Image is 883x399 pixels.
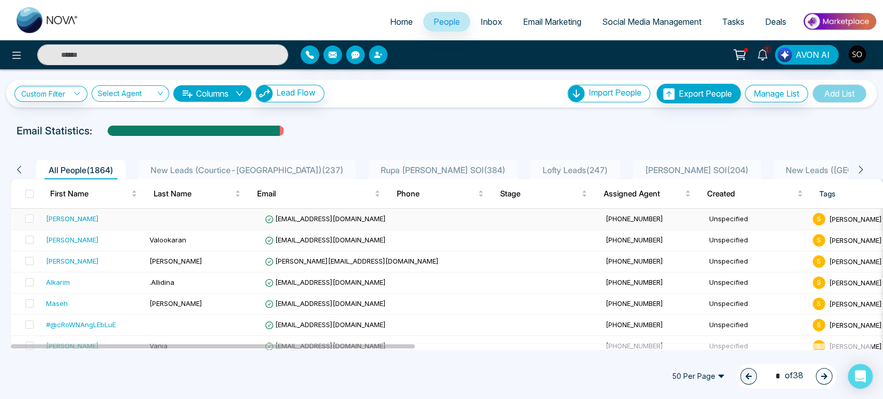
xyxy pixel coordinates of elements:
a: 1 [750,45,775,63]
span: Email [257,188,372,200]
th: Created [699,179,811,208]
a: Email Marketing [513,12,592,32]
th: Email [249,179,388,208]
span: Lead Flow [276,87,316,98]
div: Alkarim [46,277,70,287]
span: Stage [500,188,579,200]
span: Lofty Leads ( 247 ) [538,165,612,175]
div: #@cRoWNAngLEbLuE [46,319,116,330]
span: [EMAIL_ADDRESS][DOMAIN_NAME] [265,214,386,223]
th: First Name [42,179,145,208]
span: [EMAIL_ADDRESS][DOMAIN_NAME] [265,320,386,329]
span: AVON AI [796,49,830,61]
img: Market-place.gif [802,10,877,33]
span: [PERSON_NAME] [149,257,202,265]
img: Lead Flow [777,48,792,62]
td: Unspecified [705,315,809,336]
th: Stage [492,179,595,208]
span: Email Marketing [523,17,581,27]
span: Inbox [481,17,502,27]
span: down [235,89,244,98]
span: [PHONE_NUMBER] [606,214,663,223]
span: New Leads (Courtice-[GEOGRAPHIC_DATA]) ( 237 ) [146,165,348,175]
td: Unspecified [705,294,809,315]
span: S [813,234,825,247]
span: S [813,298,825,310]
span: Last Name [154,188,233,200]
span: Social Media Management [602,17,701,27]
a: Tasks [712,12,755,32]
span: .Allidina [149,278,174,286]
td: Unspecified [705,336,809,357]
td: Unspecified [705,209,809,230]
span: of 38 [769,369,803,383]
span: All People ( 1864 ) [44,165,117,175]
span: 1 [762,45,772,54]
div: Open Intercom Messenger [848,364,873,389]
span: [PERSON_NAME] [149,299,202,308]
span: S [813,277,825,289]
span: Import People [589,87,641,98]
span: First Name [50,188,129,200]
span: [EMAIL_ADDRESS][DOMAIN_NAME] [265,236,386,244]
span: Deals [765,17,786,27]
span: S [813,255,825,268]
span: [PERSON_NAME][EMAIL_ADDRESS][DOMAIN_NAME] [265,257,439,265]
span: [PHONE_NUMBER] [606,320,663,329]
span: [PHONE_NUMBER] [606,278,663,286]
span: [PHONE_NUMBER] [606,299,663,308]
td: Unspecified [705,251,809,272]
span: [PHONE_NUMBER] [606,342,663,350]
span: S [813,319,825,331]
span: Export People [679,88,732,99]
a: Home [380,12,423,32]
div: Maseh [46,298,68,309]
th: Phone [388,179,492,208]
span: 50 Per Page [665,368,732,385]
span: Vania [149,342,168,350]
td: Unspecified [705,272,809,294]
td: Unspecified [705,230,809,251]
p: Email Statistics: [17,123,92,139]
a: People [423,12,470,32]
span: S [813,213,825,225]
span: Home [390,17,413,27]
button: Manage List [745,85,808,102]
img: User Avatar [848,45,866,63]
th: Last Name [145,179,249,208]
div: [PERSON_NAME] [46,341,99,351]
span: People [433,17,460,27]
a: Deals [755,12,797,32]
span: Assigned Agent [604,188,683,200]
a: Lead FlowLead Flow [251,85,324,102]
span: Created [707,188,795,200]
button: Lead Flow [256,85,324,102]
button: Columnsdown [173,85,251,102]
span: [PHONE_NUMBER] [606,257,663,265]
span: Tasks [722,17,744,27]
button: Export People [656,84,741,103]
img: Lead Flow [256,85,273,102]
div: [PERSON_NAME] [46,256,99,266]
span: S [813,340,825,352]
span: [PHONE_NUMBER] [606,236,663,244]
img: Nova CRM Logo [17,7,79,33]
div: [PERSON_NAME] [46,213,99,224]
span: Rupa [PERSON_NAME] SOI ( 384 ) [377,165,510,175]
span: [EMAIL_ADDRESS][DOMAIN_NAME] [265,299,386,308]
button: AVON AI [775,45,839,65]
span: Phone [397,188,476,200]
div: [PERSON_NAME] [46,235,99,245]
a: Social Media Management [592,12,712,32]
span: [EMAIL_ADDRESS][DOMAIN_NAME] [265,342,386,350]
a: Inbox [470,12,513,32]
a: Custom Filter [14,86,87,102]
span: Valookaran [149,236,186,244]
span: [PERSON_NAME] SOI ( 204 ) [641,165,753,175]
span: [EMAIL_ADDRESS][DOMAIN_NAME] [265,278,386,286]
th: Assigned Agent [595,179,699,208]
